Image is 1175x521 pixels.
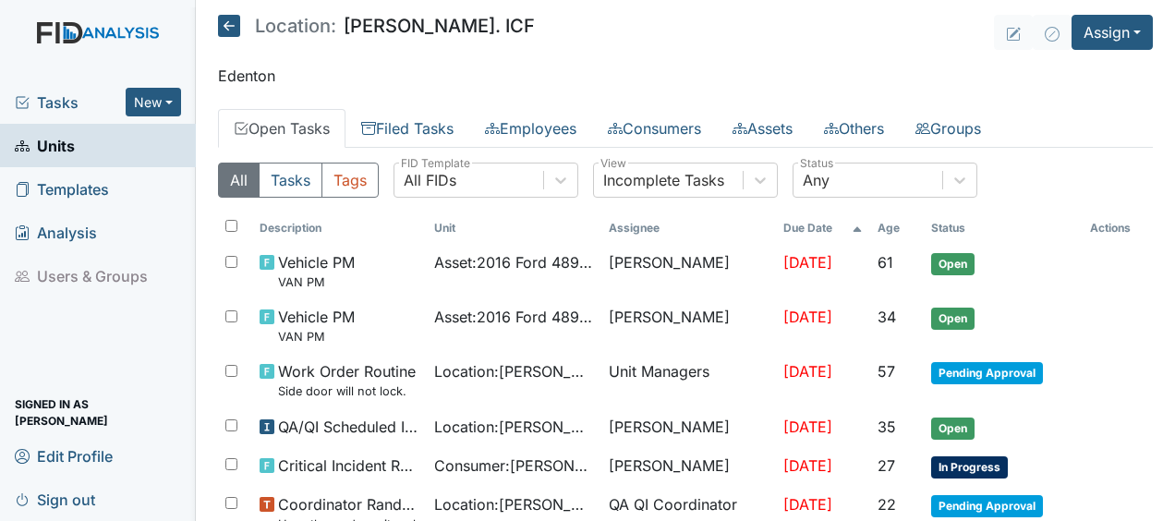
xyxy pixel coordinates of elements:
[1083,212,1153,244] th: Actions
[15,485,95,514] span: Sign out
[717,109,808,148] a: Assets
[878,362,895,381] span: 57
[783,308,832,326] span: [DATE]
[601,244,776,298] td: [PERSON_NAME]
[931,418,975,440] span: Open
[434,416,594,438] span: Location : [PERSON_NAME]. ICF
[603,169,724,191] div: Incomplete Tasks
[434,493,594,515] span: Location : [PERSON_NAME]. ICF
[278,306,355,345] span: Vehicle PM VAN PM
[434,306,594,328] span: Asset : 2016 Ford 48952
[252,212,427,244] th: Toggle SortBy
[878,253,893,272] span: 61
[931,253,975,275] span: Open
[259,163,322,198] button: Tasks
[783,495,832,514] span: [DATE]
[808,109,900,148] a: Others
[931,362,1043,384] span: Pending Approval
[278,251,355,291] span: Vehicle PM VAN PM
[601,408,776,447] td: [PERSON_NAME]
[321,163,379,198] button: Tags
[592,109,717,148] a: Consumers
[803,169,830,191] div: Any
[15,398,181,427] span: Signed in as [PERSON_NAME]
[878,308,896,326] span: 34
[1072,15,1153,50] button: Assign
[783,456,832,475] span: [DATE]
[601,298,776,353] td: [PERSON_NAME]
[278,273,355,291] small: VAN PM
[15,175,109,203] span: Templates
[434,454,594,477] span: Consumer : [PERSON_NAME]
[15,218,97,247] span: Analysis
[783,253,832,272] span: [DATE]
[776,212,870,244] th: Toggle SortBy
[878,456,895,475] span: 27
[427,212,601,244] th: Toggle SortBy
[278,360,416,400] span: Work Order Routine Side door will not lock.
[931,308,975,330] span: Open
[15,131,75,160] span: Units
[218,163,379,198] div: Type filter
[225,220,237,232] input: Toggle All Rows Selected
[15,91,126,114] a: Tasks
[218,163,260,198] button: All
[15,442,113,470] span: Edit Profile
[255,17,336,35] span: Location:
[218,109,345,148] a: Open Tasks
[345,109,469,148] a: Filed Tasks
[878,495,896,514] span: 22
[601,212,776,244] th: Assignee
[434,360,594,382] span: Location : [PERSON_NAME]. ICF
[601,353,776,407] td: Unit Managers
[278,382,416,400] small: Side door will not lock.
[404,169,456,191] div: All FIDs
[278,416,419,438] span: QA/QI Scheduled Inspection
[870,212,924,244] th: Toggle SortBy
[924,212,1084,244] th: Toggle SortBy
[218,15,535,37] h5: [PERSON_NAME]. ICF
[218,65,1153,87] p: Edenton
[601,447,776,486] td: [PERSON_NAME]
[278,328,355,345] small: VAN PM
[469,109,592,148] a: Employees
[434,251,594,273] span: Asset : 2016 Ford 48952
[931,495,1043,517] span: Pending Approval
[783,362,832,381] span: [DATE]
[931,456,1008,479] span: In Progress
[783,418,832,436] span: [DATE]
[900,109,997,148] a: Groups
[278,454,419,477] span: Critical Incident Report
[878,418,896,436] span: 35
[126,88,181,116] button: New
